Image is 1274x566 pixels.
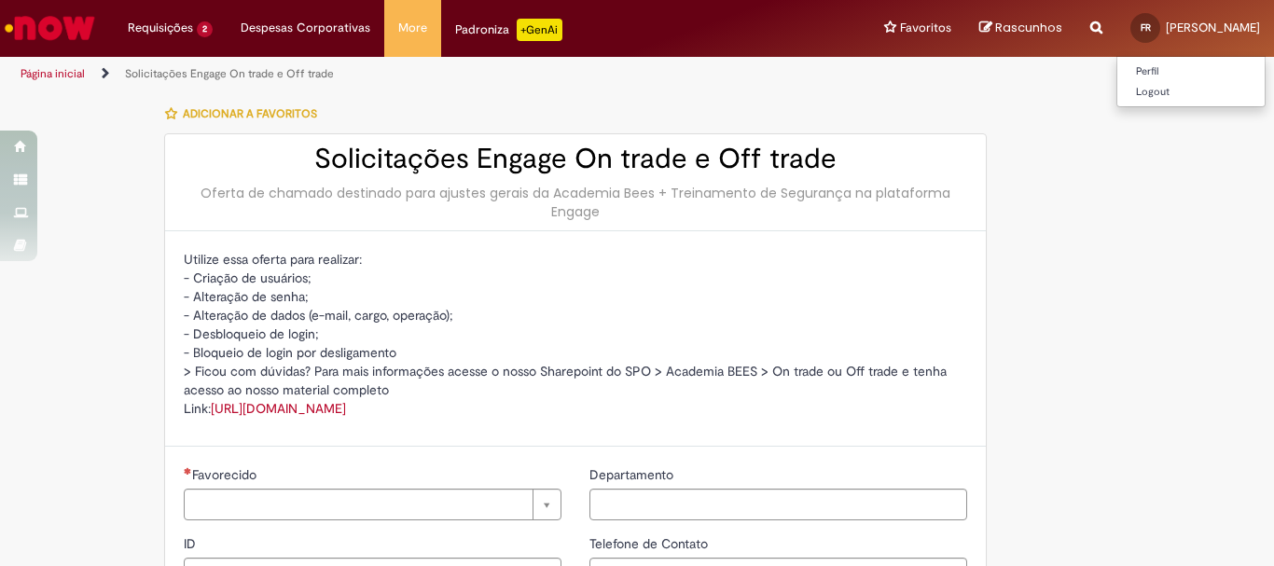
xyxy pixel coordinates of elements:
a: Logout [1117,82,1265,103]
span: FR [1141,21,1151,34]
a: Rascunhos [979,20,1062,37]
a: Limpar campo Favorecido [184,489,561,520]
span: 2 [197,21,213,37]
span: Necessários [184,467,192,475]
span: Adicionar a Favoritos [183,106,317,121]
span: Requisições [128,19,193,37]
img: ServiceNow [2,9,98,47]
p: Utilize essa oferta para realizar: - Criação de usuários; - Alteração de senha; - Alteração de da... [184,250,967,418]
div: Padroniza [455,19,562,41]
span: Rascunhos [995,19,1062,36]
button: Adicionar a Favoritos [164,94,327,133]
a: Perfil [1117,62,1265,82]
span: Telefone de Contato [589,535,712,552]
span: [PERSON_NAME] [1166,20,1260,35]
span: Favoritos [900,19,951,37]
span: Departamento [589,466,677,483]
a: Página inicial [21,66,85,81]
input: Departamento [589,489,967,520]
span: More [398,19,427,37]
div: Oferta de chamado destinado para ajustes gerais da Academia Bees + Treinamento de Segurança na pl... [184,184,967,221]
span: Necessários - Favorecido [192,466,260,483]
a: Solicitações Engage On trade e Off trade [125,66,334,81]
a: [URL][DOMAIN_NAME] [211,400,346,417]
span: Despesas Corporativas [241,19,370,37]
h2: Solicitações Engage On trade e Off trade [184,144,967,174]
ul: Trilhas de página [14,57,836,91]
span: ID [184,535,200,552]
p: +GenAi [517,19,562,41]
